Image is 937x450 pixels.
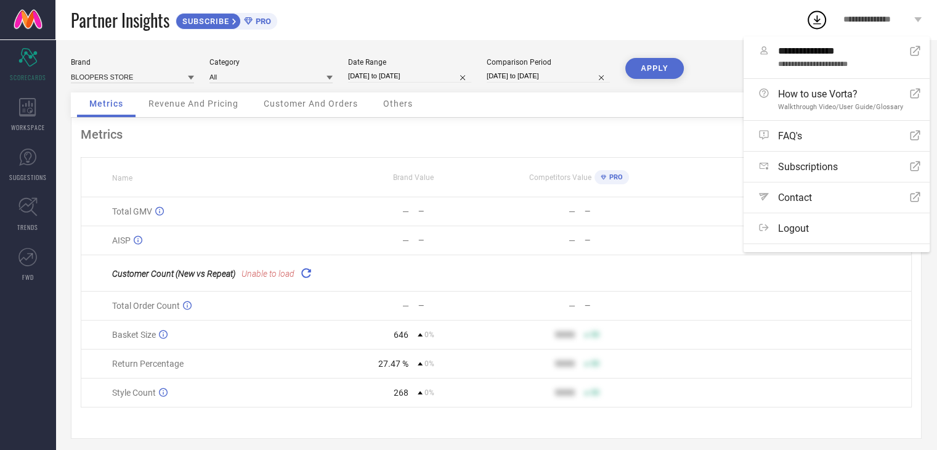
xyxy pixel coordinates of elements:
span: Logout [778,223,809,234]
span: Total Order Count [112,301,180,311]
span: Others [383,99,413,108]
span: Basket Size [112,330,156,340]
div: — [585,207,662,216]
div: — [418,236,495,245]
span: Revenue And Pricing [148,99,238,108]
span: Walkthrough Video/User Guide/Glossary [778,103,903,111]
span: WORKSPACE [11,123,45,132]
span: FAQ's [778,130,802,142]
input: Select comparison period [487,70,610,83]
span: PRO [253,17,271,26]
span: Unable to load [241,269,294,279]
div: — [569,207,575,216]
div: Reload "Customer Count (New vs Repeat) " [298,264,315,282]
div: 646 [394,330,408,340]
div: 9999 [555,359,575,369]
div: — [418,207,495,216]
div: Category [209,58,333,67]
span: 0% [424,359,434,368]
div: Date Range [348,58,471,67]
span: 50 [591,359,599,368]
div: 9999 [555,330,575,340]
a: SUBSCRIBEPRO [176,10,277,30]
div: Brand [71,58,194,67]
a: Subscriptions [744,152,930,182]
span: SCORECARDS [10,73,46,82]
a: FAQ's [744,121,930,151]
input: Select date range [348,70,471,83]
div: — [402,235,409,245]
span: Competitors Value [529,173,591,182]
span: Customer Count (New vs Repeat) [112,269,235,279]
a: Contact [744,182,930,213]
span: Return Percentage [112,359,184,369]
span: Partner Insights [71,7,169,33]
div: — [585,236,662,245]
div: 268 [394,388,408,398]
span: 50 [591,330,599,339]
div: 9999 [555,388,575,398]
span: PRO [606,173,623,181]
div: Open download list [806,9,828,31]
span: Style Count [112,388,156,398]
div: Comparison Period [487,58,610,67]
span: 50 [591,388,599,397]
div: — [402,207,409,216]
div: 27.47 % [378,359,408,369]
span: 0% [424,388,434,397]
span: SUBSCRIBE [176,17,232,26]
div: Metrics [81,127,912,142]
span: AISP [112,235,131,245]
button: APPLY [625,58,684,79]
a: How to use Vorta?Walkthrough Video/User Guide/Glossary [744,79,930,120]
span: Brand Value [393,173,434,182]
span: Total GMV [112,207,152,216]
span: 0% [424,330,434,339]
span: Subscriptions [778,161,838,173]
span: Contact [778,192,812,203]
span: FWD [22,272,34,282]
div: — [585,301,662,310]
div: — [569,235,575,245]
span: SUGGESTIONS [9,173,47,182]
span: Name [112,174,132,182]
div: — [569,301,575,311]
span: TRENDS [17,223,38,232]
span: Customer And Orders [264,99,358,108]
div: — [418,301,495,310]
div: — [402,301,409,311]
span: Metrics [89,99,123,108]
span: How to use Vorta? [778,88,903,100]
